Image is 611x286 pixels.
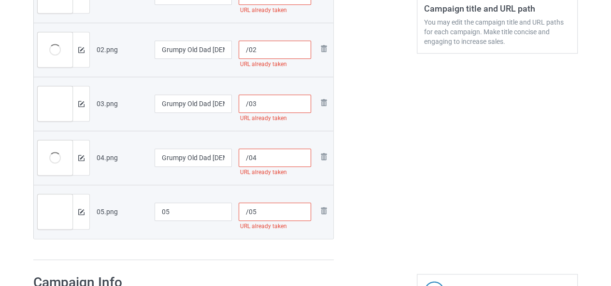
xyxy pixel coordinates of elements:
[239,59,312,70] div: URL already taken
[239,5,312,16] div: URL already taken
[78,155,85,161] img: svg+xml;base64,PD94bWwgdmVyc2lvbj0iMS4wIiBlbmNvZGluZz0iVVRGLTgiPz4KPHN2ZyB3aWR0aD0iMTRweCIgaGVpZ2...
[318,97,329,109] img: svg+xml;base64,PD94bWwgdmVyc2lvbj0iMS4wIiBlbmNvZGluZz0iVVRGLTgiPz4KPHN2ZyB3aWR0aD0iMjhweCIgaGVpZ2...
[78,209,85,215] img: svg+xml;base64,PD94bWwgdmVyc2lvbj0iMS4wIiBlbmNvZGluZz0iVVRGLTgiPz4KPHN2ZyB3aWR0aD0iMTRweCIgaGVpZ2...
[78,101,85,107] img: svg+xml;base64,PD94bWwgdmVyc2lvbj0iMS4wIiBlbmNvZGluZz0iVVRGLTgiPz4KPHN2ZyB3aWR0aD0iMTRweCIgaGVpZ2...
[38,86,72,128] img: original.png
[239,113,312,124] div: URL already taken
[318,43,329,54] img: svg+xml;base64,PD94bWwgdmVyc2lvbj0iMS4wIiBlbmNvZGluZz0iVVRGLTgiPz4KPHN2ZyB3aWR0aD0iMjhweCIgaGVpZ2...
[78,47,85,53] img: svg+xml;base64,PD94bWwgdmVyc2lvbj0iMS4wIiBlbmNvZGluZz0iVVRGLTgiPz4KPHN2ZyB3aWR0aD0iMTRweCIgaGVpZ2...
[424,3,570,14] h3: Campaign title and URL path
[424,17,570,46] div: You may edit the campaign title and URL paths for each campaign. Make title concise and engaging ...
[239,167,312,178] div: URL already taken
[318,205,329,217] img: svg+xml;base64,PD94bWwgdmVyc2lvbj0iMS4wIiBlbmNvZGluZz0iVVRGLTgiPz4KPHN2ZyB3aWR0aD0iMjhweCIgaGVpZ2...
[97,153,148,163] div: 04.png
[239,221,312,232] div: URL already taken
[38,194,72,236] img: original.png
[97,45,148,54] div: 02.png
[97,99,148,109] div: 03.png
[97,207,148,217] div: 05.png
[318,151,329,163] img: svg+xml;base64,PD94bWwgdmVyc2lvbj0iMS4wIiBlbmNvZGluZz0iVVRGLTgiPz4KPHN2ZyB3aWR0aD0iMjhweCIgaGVpZ2...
